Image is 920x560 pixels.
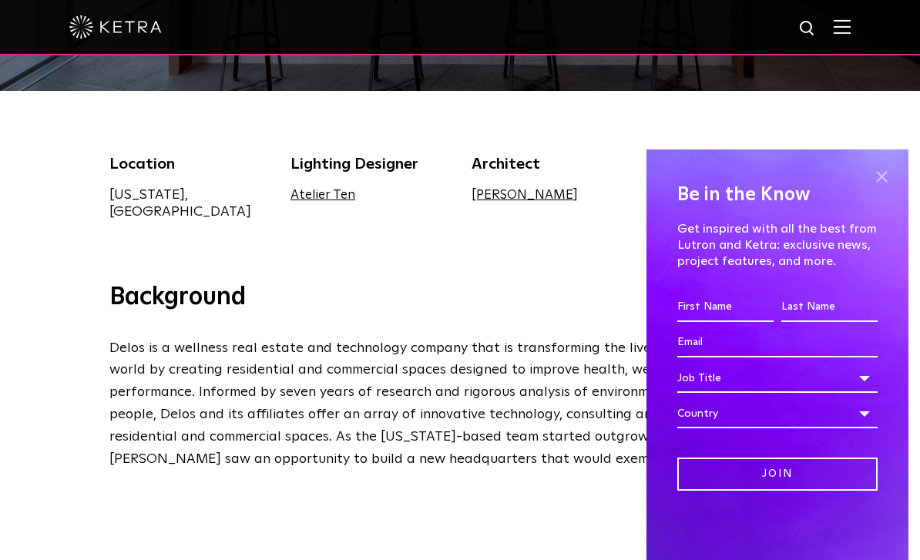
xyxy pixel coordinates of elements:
[677,364,878,393] div: Job Title
[677,399,878,428] div: Country
[677,293,774,322] input: First Name
[69,15,162,39] img: ketra-logo-2019-white
[472,153,630,176] div: Architect
[109,341,801,466] span: Delos is a wellness real estate and technology company that is transforming the lives of people a...
[677,180,878,210] h4: Be in the Know
[834,19,851,34] img: Hamburger%20Nav.svg
[781,293,878,322] input: Last Name
[677,328,878,357] input: Email
[290,153,448,176] div: Lighting Designer
[677,221,878,269] p: Get inspired with all the best from Lutron and Ketra: exclusive news, project features, and more.
[109,186,267,220] div: [US_STATE], [GEOGRAPHIC_DATA]
[798,19,818,39] img: search icon
[472,189,578,202] a: [PERSON_NAME]
[290,189,355,202] a: Atelier Ten
[677,458,878,491] input: Join
[109,282,811,314] h3: Background
[109,153,267,176] div: Location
